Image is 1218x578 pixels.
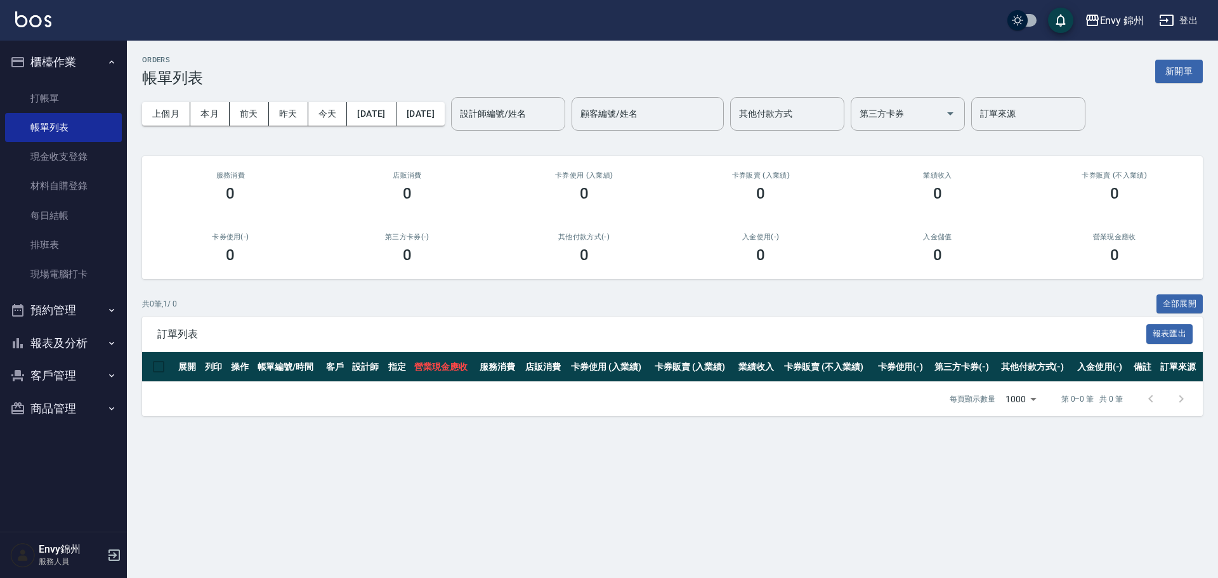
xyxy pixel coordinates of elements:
h2: 入金儲值 [865,233,1011,241]
h2: ORDERS [142,56,203,64]
h5: Envy錦州 [39,543,103,556]
p: 每頁顯示數量 [950,393,995,405]
th: 帳單編號/時間 [254,352,323,382]
button: 本月 [190,102,230,126]
p: 共 0 筆, 1 / 0 [142,298,177,310]
button: 今天 [308,102,348,126]
button: 昨天 [269,102,308,126]
h2: 其他付款方式(-) [511,233,657,241]
button: 預約管理 [5,294,122,327]
th: 其他付款方式(-) [998,352,1074,382]
img: Person [10,542,36,568]
th: 營業現金應收 [411,352,476,382]
button: 前天 [230,102,269,126]
h3: 0 [580,246,589,264]
a: 報表匯出 [1146,327,1193,339]
button: 報表匯出 [1146,324,1193,344]
h3: 0 [403,185,412,202]
button: save [1048,8,1073,33]
h3: 帳單列表 [142,69,203,87]
button: Envy 錦州 [1080,8,1149,34]
th: 店販消費 [522,352,568,382]
h2: 卡券使用 (入業績) [511,171,657,180]
th: 卡券販賣 (不入業績) [781,352,874,382]
a: 排班表 [5,230,122,259]
th: 訂單來源 [1157,352,1203,382]
a: 現金收支登錄 [5,142,122,171]
th: 卡券使用 (入業績) [568,352,652,382]
a: 現場電腦打卡 [5,259,122,289]
th: 備註 [1130,352,1157,382]
h3: 0 [226,185,235,202]
h2: 卡券使用(-) [157,233,304,241]
a: 帳單列表 [5,113,122,142]
h2: 卡券販賣 (入業績) [688,171,834,180]
a: 打帳單 [5,84,122,113]
th: 客戶 [323,352,350,382]
h3: 0 [933,246,942,264]
button: 商品管理 [5,392,122,425]
h2: 營業現金應收 [1041,233,1188,241]
h2: 卡券販賣 (不入業績) [1041,171,1188,180]
button: Open [940,103,960,124]
button: 櫃檯作業 [5,46,122,79]
th: 操作 [228,352,254,382]
div: Envy 錦州 [1100,13,1144,29]
th: 服務消費 [476,352,522,382]
button: 上個月 [142,102,190,126]
h3: 0 [1110,246,1119,264]
h2: 第三方卡券(-) [334,233,481,241]
button: 報表及分析 [5,327,122,360]
th: 卡券販賣 (入業績) [652,352,735,382]
span: 訂單列表 [157,328,1146,341]
th: 展開 [175,352,202,382]
a: 材料自購登錄 [5,171,122,200]
h3: 0 [933,185,942,202]
p: 第 0–0 筆 共 0 筆 [1061,393,1123,405]
th: 入金使用(-) [1074,352,1130,382]
th: 第三方卡券(-) [931,352,998,382]
h2: 店販消費 [334,171,481,180]
button: 全部展開 [1156,294,1203,314]
button: 登出 [1154,9,1203,32]
button: [DATE] [347,102,396,126]
h3: 0 [403,246,412,264]
h3: 0 [756,185,765,202]
button: 客戶管理 [5,359,122,392]
a: 每日結帳 [5,201,122,230]
div: 1000 [1000,382,1041,416]
img: Logo [15,11,51,27]
button: [DATE] [396,102,445,126]
h3: 服務消費 [157,171,304,180]
th: 卡券使用(-) [875,352,931,382]
a: 新開單 [1155,65,1203,77]
th: 指定 [385,352,412,382]
h2: 入金使用(-) [688,233,834,241]
h3: 0 [756,246,765,264]
h3: 0 [580,185,589,202]
h3: 0 [1110,185,1119,202]
th: 設計師 [349,352,385,382]
th: 列印 [202,352,228,382]
button: 新開單 [1155,60,1203,83]
p: 服務人員 [39,556,103,567]
h3: 0 [226,246,235,264]
h2: 業績收入 [865,171,1011,180]
th: 業績收入 [735,352,781,382]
